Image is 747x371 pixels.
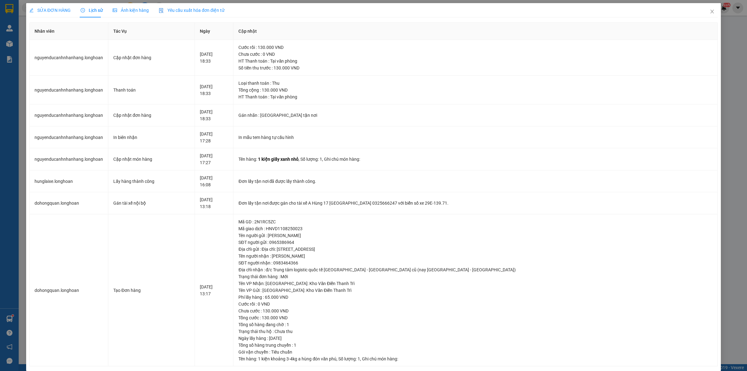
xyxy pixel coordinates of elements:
[113,87,190,93] div: Thanh toán
[238,134,712,141] div: In mẫu tem hàng tự cấu hình
[200,196,228,210] div: [DATE] 13:18
[238,232,712,239] div: Tên người gửi : [PERSON_NAME]
[195,23,234,40] th: Ngày
[238,51,712,58] div: Chưa cước : 0 VND
[238,280,712,287] div: Tên VP Nhận: [GEOGRAPHIC_DATA]: Kho Văn Điển Thanh Trì
[30,104,108,126] td: nguyenducanhnhanhang.longhoan
[238,328,712,335] div: Trạng thái thu hộ : Chưa thu
[17,13,33,19] strong: CSKH:
[200,83,228,97] div: [DATE] 18:33
[238,178,712,185] div: Đơn lấy tận nơi đã được lấy thành công.
[30,23,108,40] th: Nhân viên
[2,33,96,42] span: Mã đơn: HNVD1108250037
[238,64,712,71] div: Số tiền thu trước : 130.000 VND
[238,294,712,301] div: Phí lấy hàng : 65.000 VND
[30,214,108,367] td: dohongquan.longhoan
[238,321,712,328] div: Tổng số hàng đang chờ : 1
[238,307,712,314] div: Chưa cước : 130.000 VND
[200,283,228,297] div: [DATE] 13:17
[30,40,108,76] td: nguyenducanhnhanhang.longhoan
[108,23,195,40] th: Tác Vụ
[30,170,108,193] td: hunglaixe.longhoan
[159,8,164,13] img: icon
[238,342,712,349] div: Tổng số hàng trung chuyển : 1
[238,266,712,273] div: Địa chỉ nhận : đ/c Trung tâm logistic quốc tế [GEOGRAPHIC_DATA] - [GEOGRAPHIC_DATA] cũ (nay [GEOG...
[238,44,712,51] div: Cước rồi : 130.000 VND
[200,131,228,144] div: [DATE] 17:28
[238,218,712,225] div: Mã GD : 2N1RC5ZC
[113,200,190,207] div: Gán tài xế nội bộ
[29,8,71,13] span: SỬA ĐƠN HÀNG
[238,225,712,232] div: Mã giao dịch : HNVD1108250023
[320,157,322,162] span: 1
[41,3,123,11] strong: PHIẾU DÁN LÊN HÀNG
[200,108,228,122] div: [DATE] 18:33
[238,259,712,266] div: SĐT người nhận : 0983464366
[238,93,712,100] div: HT Thanh toán : Tại văn phòng
[29,8,34,12] span: edit
[358,356,360,361] span: 1
[238,335,712,342] div: Ngày lấy hàng : [DATE]
[238,314,712,321] div: Tổng cước : 130.000 VND
[238,301,712,307] div: Cước rồi : 0 VND
[30,76,108,105] td: nguyenducanhnhanhang.longhoan
[200,51,228,64] div: [DATE] 18:33
[238,246,712,253] div: Địa chỉ gửi : Địa chỉ: [STREET_ADDRESS]
[238,200,712,207] div: Đơn lấy tận nơi được gán cho tài xế A Hùng 17 [GEOGRAPHIC_DATA] 0325666247 với biển số xe 29E-139...
[200,152,228,166] div: [DATE] 17:27
[238,239,712,246] div: SĐT người gửi : 0965386964
[2,13,47,24] span: [PHONE_NUMBER]
[113,134,190,141] div: In biên nhận
[703,3,721,21] button: Close
[238,156,712,163] div: Tên hàng: , Số lượng: , Ghi chú món hàng:
[113,8,117,12] span: picture
[159,8,224,13] span: Yêu cầu xuất hóa đơn điện tử
[238,273,712,280] div: Trạng thái đơn hàng : Mới
[238,80,712,87] div: Loại thanh toán : Thu
[238,87,712,93] div: Tổng cộng : 130.000 VND
[30,126,108,149] td: nguyenducanhnhanhang.longhoan
[238,287,712,294] div: Tên VP Gửi : [GEOGRAPHIC_DATA]: Kho Văn Điển Thanh Trì
[81,8,85,12] span: clock-circle
[30,192,108,214] td: dohongquan.longhoan
[113,112,190,119] div: Cập nhật đơn hàng
[81,8,103,13] span: Lịch sử
[238,253,712,259] div: Tên người nhận : [PERSON_NAME]
[113,8,149,13] span: Ảnh kiện hàng
[710,9,715,14] span: close
[2,43,39,48] span: 16:03:35 [DATE]
[200,174,228,188] div: [DATE] 16:08
[113,156,190,163] div: Cập nhật món hàng
[113,54,190,61] div: Cập nhật đơn hàng
[233,23,718,40] th: Cập nhật
[54,13,114,25] span: CÔNG TY TNHH CHUYỂN PHÁT NHANH BẢO AN
[30,148,108,170] td: nguyenducanhnhanhang.longhoan
[258,356,336,361] span: 1 kiện khoảng 3-4kg a hùng đón văn phú
[238,355,712,362] div: Tên hàng: , Số lượng: , Ghi chú món hàng:
[238,349,712,355] div: Gói vận chuyển : Tiêu chuẩn
[258,157,298,162] span: 1 kiện giấy xanh nhỏ
[113,178,190,185] div: Lấy hàng thành công
[238,112,712,119] div: Gán nhãn : [GEOGRAPHIC_DATA] tận nơi
[113,287,190,294] div: Tạo Đơn hàng
[238,58,712,64] div: HT Thanh toán : Tại văn phòng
